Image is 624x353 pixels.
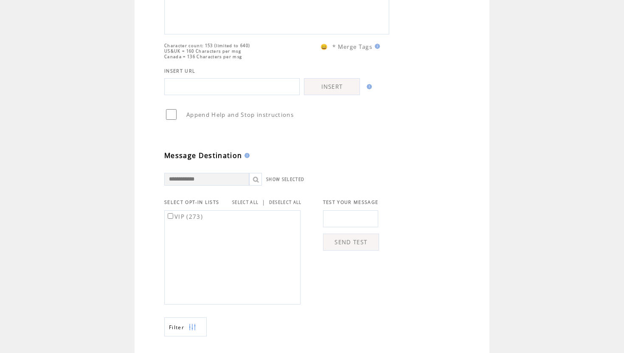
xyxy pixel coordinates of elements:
[269,200,302,205] a: DESELECT ALL
[372,44,380,49] img: help.gif
[166,213,203,220] label: VIP (273)
[188,318,196,337] img: filters.png
[332,43,372,51] span: * Merge Tags
[320,43,328,51] span: 😀
[266,177,304,182] a: SHOW SELECTED
[304,78,360,95] a: INSERT
[164,317,207,336] a: Filter
[164,68,195,74] span: INSERT URL
[164,54,242,59] span: Canada = 136 Characters per msg
[242,153,250,158] img: help.gif
[232,200,259,205] a: SELECT ALL
[164,48,241,54] span: US&UK = 160 Characters per msg
[164,43,250,48] span: Character count: 153 (limited to 640)
[164,199,219,205] span: SELECT OPT-IN LISTS
[262,198,265,206] span: |
[323,199,379,205] span: TEST YOUR MESSAGE
[169,324,184,331] span: Show filters
[364,84,372,89] img: help.gif
[168,213,173,219] input: VIP (273)
[164,151,242,160] span: Message Destination
[323,234,379,251] a: SEND TEST
[186,111,294,119] span: Append Help and Stop instructions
